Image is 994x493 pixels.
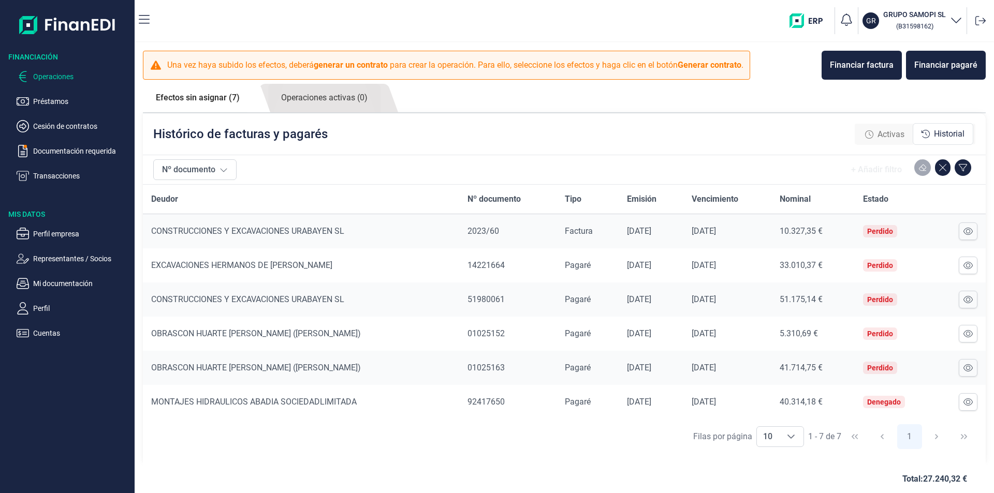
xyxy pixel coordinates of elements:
div: 10.327,35 € [780,226,846,236]
button: Previous Page [870,424,895,449]
img: Logo de aplicación [19,8,116,41]
p: Préstamos [33,95,130,108]
div: Financiar factura [830,59,894,71]
div: 5.310,69 € [780,328,846,339]
button: Transacciones [17,170,130,182]
span: 2023/60 [467,226,499,236]
div: Perdido [867,330,893,338]
button: Perfil empresa [17,228,130,240]
b: generar un contrato [314,60,388,70]
span: Pagaré [565,294,591,304]
span: Tipo [565,193,581,205]
div: [DATE] [692,260,763,271]
span: Pagaré [565,397,591,407]
small: Copiar cif [896,22,933,30]
p: Cesión de contratos [33,120,130,132]
span: Estado [863,193,888,205]
p: GR [866,16,876,26]
a: Efectos sin asignar (7) [143,84,253,112]
span: Deudor [151,193,178,205]
b: Generar contrato [678,60,741,70]
div: 51.175,14 € [780,294,846,305]
span: 92417650 [467,397,505,407]
div: Financiar pagaré [914,59,977,71]
button: Mi documentación [17,277,130,290]
span: Pagaré [565,328,591,338]
button: Cuentas [17,327,130,339]
p: Transacciones [33,170,130,182]
button: Nº documento [153,159,237,180]
p: Perfil [33,302,130,315]
span: Factura [565,226,593,236]
span: CONSTRUCCIONES Y EXCAVACIONES URABAYEN SL [151,294,344,304]
div: [DATE] [692,363,763,373]
span: Nº documento [467,193,521,205]
div: [DATE] [692,328,763,339]
span: 14221664 [467,260,505,270]
div: Perdido [867,364,893,372]
button: GRGRUPO SAMOPI SL (B31598162) [863,9,962,32]
span: 01025152 [467,328,505,338]
span: Pagaré [565,363,591,372]
div: 41.714,75 € [780,363,846,373]
span: Emisión [627,193,656,205]
span: 51980061 [467,294,505,304]
div: [DATE] [627,294,675,305]
span: Total: 27.240,32 € [902,473,967,485]
p: Perfil empresa [33,228,130,240]
div: Activas [857,124,913,145]
button: Next Page [924,424,949,449]
div: 40.314,18 € [780,397,846,407]
button: Cesión de contratos [17,120,130,132]
button: Operaciones [17,70,130,83]
button: Préstamos [17,95,130,108]
div: Perdido [867,295,893,304]
div: [DATE] [627,363,675,373]
span: 01025163 [467,363,505,372]
p: Documentación requerida [33,145,130,157]
span: CONSTRUCCIONES Y EXCAVACIONES URABAYEN SL [151,226,344,236]
div: 33.010,37 € [780,260,846,271]
div: [DATE] [692,226,763,236]
span: Activas [878,128,904,141]
span: Pagaré [565,260,591,270]
div: Perdido [867,261,893,270]
div: [DATE] [627,328,675,339]
button: Perfil [17,302,130,315]
button: Documentación requerida [17,145,130,157]
span: 1 - 7 de 7 [808,432,841,441]
button: First Page [842,424,867,449]
h3: GRUPO SAMOPI SL [883,9,946,20]
p: Cuentas [33,327,130,339]
span: OBRASCON HUARTE [PERSON_NAME] ([PERSON_NAME]) [151,328,361,338]
a: Operaciones activas (0) [268,84,381,112]
button: Financiar pagaré [906,51,986,80]
button: Representantes / Socios [17,252,130,265]
img: erp [790,13,830,28]
div: [DATE] [627,397,675,407]
p: Una vez haya subido los efectos, deberá para crear la operación. Para ello, seleccione los efecto... [167,59,743,71]
span: Nominal [780,193,811,205]
div: [DATE] [627,226,675,236]
button: Page 1 [897,424,922,449]
p: Operaciones [33,70,130,83]
p: Histórico de facturas y pagarés [153,126,328,142]
div: [DATE] [692,397,763,407]
div: [DATE] [692,294,763,305]
span: 10 [757,427,779,446]
div: Filas por página [693,430,752,443]
button: Financiar factura [822,51,902,80]
p: Mi documentación [33,277,130,290]
span: MONTAJES HIDRAULICOS ABADIA SOCIEDADLIMITADA [151,397,357,407]
span: Historial [934,128,964,140]
span: EXCAVACIONES HERMANOS DE [PERSON_NAME] [151,260,332,270]
div: [DATE] [627,260,675,271]
div: Choose [779,427,803,446]
div: Historial [913,123,973,145]
p: Representantes / Socios [33,252,130,265]
div: Denegado [867,398,901,406]
button: Last Page [952,424,976,449]
span: OBRASCON HUARTE [PERSON_NAME] ([PERSON_NAME]) [151,363,361,372]
span: Vencimiento [692,193,738,205]
div: Perdido [867,227,893,235]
